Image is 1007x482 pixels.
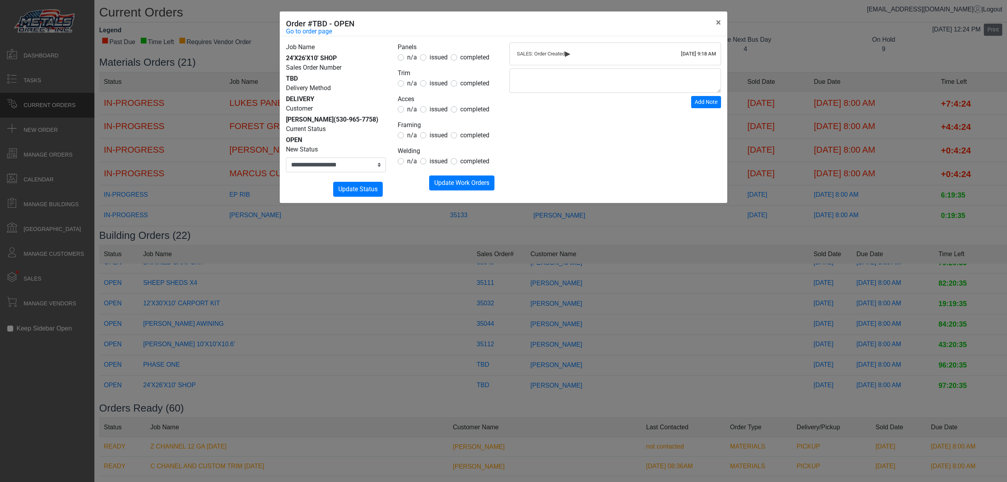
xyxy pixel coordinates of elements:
[430,131,448,139] span: issued
[434,179,489,187] span: Update Work Orders
[286,18,354,30] h5: Order #TBD - OPEN
[460,54,489,61] span: completed
[460,131,489,139] span: completed
[398,68,498,79] legend: Trim
[429,175,494,190] button: Update Work Orders
[398,146,498,157] legend: Welding
[565,51,570,56] span: ▸
[460,105,489,113] span: completed
[286,74,386,83] div: TBD
[286,63,341,72] label: Sales Order Number
[710,11,727,33] button: Close
[407,105,417,113] span: n/a
[430,157,448,165] span: issued
[286,135,386,145] div: OPEN
[286,94,386,104] div: DELIVERY
[430,105,448,113] span: issued
[517,50,714,58] div: SALES: Order Created
[286,54,337,62] span: 24'X26'X10' SHOP
[286,124,326,134] label: Current Status
[407,54,417,61] span: n/a
[398,94,498,105] legend: Acces
[430,54,448,61] span: issued
[407,79,417,87] span: n/a
[407,131,417,139] span: n/a
[286,145,318,154] label: New Status
[398,42,498,53] legend: Panels
[286,104,313,113] label: Customer
[286,83,331,93] label: Delivery Method
[407,157,417,165] span: n/a
[681,50,716,58] div: [DATE] 9:18 AM
[338,185,378,193] span: Update Status
[333,182,383,197] button: Update Status
[286,27,332,36] a: Go to order page
[286,115,386,124] div: [PERSON_NAME]
[430,79,448,87] span: issued
[695,99,717,105] span: Add Note
[691,96,721,108] button: Add Note
[460,79,489,87] span: completed
[460,157,489,165] span: completed
[398,120,498,131] legend: Framing
[286,42,315,52] label: Job Name
[334,116,378,123] span: (530-965-7758)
